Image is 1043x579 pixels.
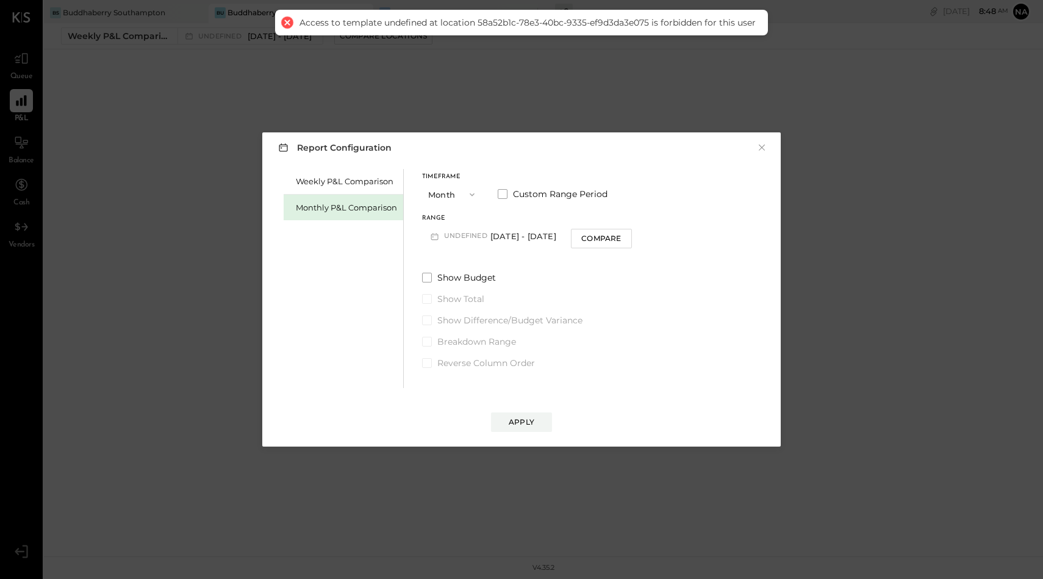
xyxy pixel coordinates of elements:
div: Compare [581,233,621,243]
span: Show Difference/Budget Variance [437,314,582,326]
div: Weekly P&L Comparison [296,176,397,187]
button: Apply [491,412,552,432]
div: Apply [509,417,534,427]
span: undefined [444,231,490,241]
span: Show Total [437,293,484,305]
span: Custom Range Period [513,188,608,200]
button: undefined[DATE] - [DATE] [422,225,562,247]
span: Breakdown Range [437,336,516,348]
button: Compare [571,229,632,248]
div: Monthly P&L Comparison [296,202,397,214]
h3: Report Configuration [276,140,392,155]
button: Month [422,183,483,206]
div: Range [422,215,562,221]
span: Reverse Column Order [437,357,535,369]
div: Timeframe [422,174,483,180]
button: × [756,142,767,154]
div: Access to template undefined at location 58a52b1c-78e3-40bc-9335-ef9d3da3e075 is forbidden for th... [299,17,756,28]
span: Show Budget [437,272,496,284]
